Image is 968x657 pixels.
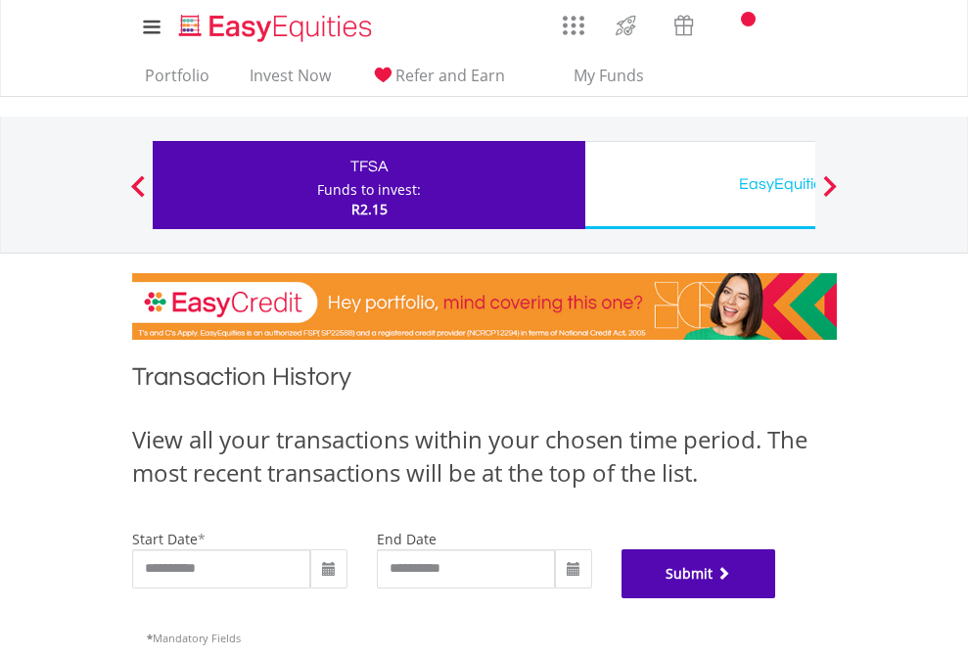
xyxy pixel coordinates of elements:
[175,12,380,44] img: EasyEquities_Logo.png
[351,200,388,218] span: R2.15
[395,65,505,86] span: Refer and Earn
[242,66,339,96] a: Invest Now
[147,631,241,645] span: Mandatory Fields
[118,185,158,205] button: Previous
[137,66,217,96] a: Portfolio
[132,273,837,340] img: EasyCredit Promotion Banner
[317,180,421,200] div: Funds to invest:
[762,5,812,44] a: FAQ's and Support
[164,153,574,180] div: TFSA
[563,15,584,36] img: grid-menu-icon.svg
[132,423,837,491] div: View all your transactions within your chosen time period. The most recent transactions will be a...
[171,5,380,44] a: Home page
[550,5,597,36] a: AppsGrid
[622,549,776,598] button: Submit
[377,530,437,548] label: end date
[655,5,713,41] a: Vouchers
[363,66,513,96] a: Refer and Earn
[545,63,673,88] span: My Funds
[132,530,198,548] label: start date
[132,359,837,403] h1: Transaction History
[713,5,762,44] a: Notifications
[810,185,850,205] button: Next
[812,5,862,48] a: My Profile
[668,10,700,41] img: vouchers-v2.svg
[610,10,642,41] img: thrive-v2.svg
